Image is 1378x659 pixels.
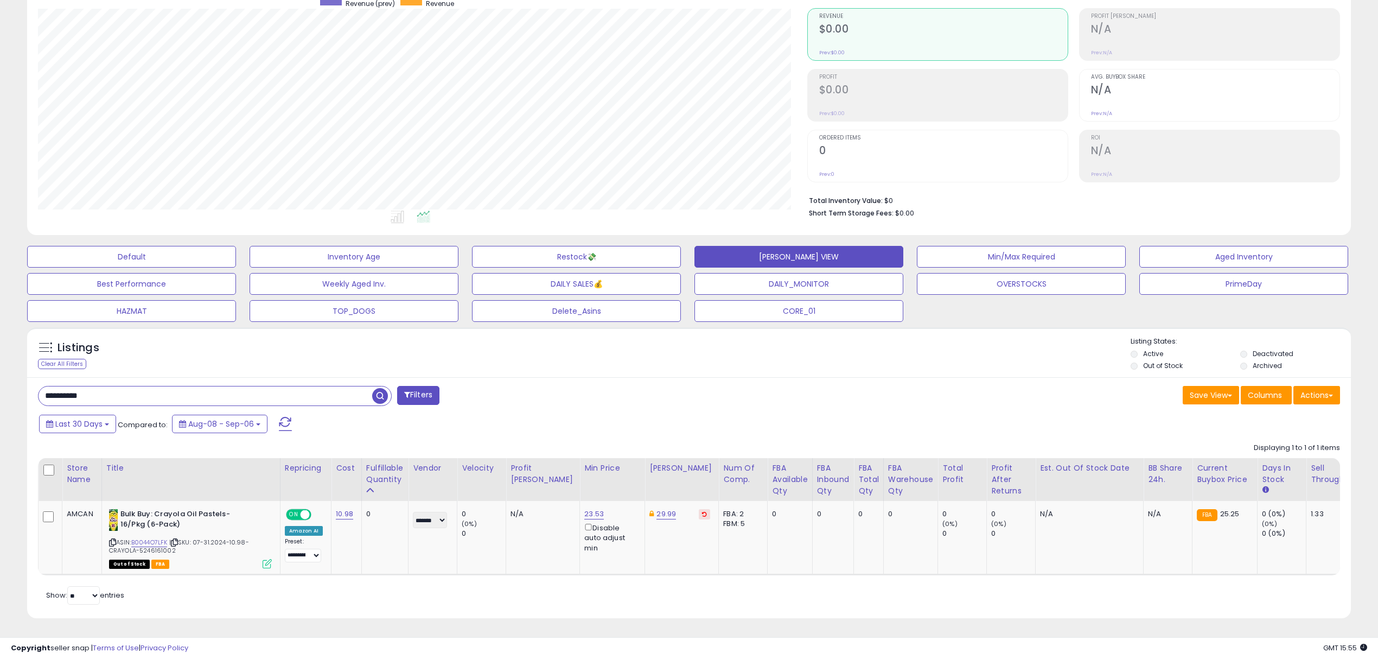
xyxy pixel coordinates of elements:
[1262,519,1277,528] small: (0%)
[888,509,929,519] div: 0
[1253,349,1293,358] label: Deactivated
[67,462,97,485] div: Store Name
[1040,462,1139,474] div: Est. Out Of Stock Date
[917,246,1126,268] button: Min/Max Required
[819,171,834,178] small: Prev: 0
[656,509,676,519] a: 29.99
[819,135,1068,141] span: Ordered Items
[819,84,1068,98] h2: $0.00
[917,273,1126,295] button: OVERSTOCKS
[694,300,903,322] button: CORE_01
[1241,386,1292,404] button: Columns
[817,509,846,519] div: 0
[772,509,803,519] div: 0
[1139,246,1348,268] button: Aged Inventory
[67,509,93,519] div: AMCAN
[584,509,604,519] a: 23.53
[819,144,1068,159] h2: 0
[462,509,506,519] div: 0
[819,23,1068,37] h2: $0.00
[118,420,168,430] span: Compared to:
[1197,509,1217,521] small: FBA
[462,462,501,474] div: Velocity
[942,462,982,485] div: Total Profit
[723,509,759,519] div: FBA: 2
[809,196,883,205] b: Total Inventory Value:
[1262,509,1306,519] div: 0 (0%)
[649,462,714,474] div: [PERSON_NAME]
[336,462,357,474] div: Cost
[250,273,458,295] button: Weekly Aged Inv.
[694,273,903,295] button: DAILY_MONITOR
[1091,14,1339,20] span: Profit [PERSON_NAME]
[942,519,958,528] small: (0%)
[1143,361,1183,370] label: Out of Stock
[694,246,903,268] button: [PERSON_NAME] VIEW
[93,643,139,653] a: Terms of Use
[310,510,327,519] span: OFF
[55,419,103,429] span: Last 30 Days
[723,519,759,529] div: FBM: 5
[1091,144,1339,159] h2: N/A
[1091,49,1112,56] small: Prev: N/A
[942,529,986,538] div: 0
[809,208,894,218] b: Short Term Storage Fees:
[11,643,188,654] div: seller snap | |
[151,560,170,569] span: FBA
[942,509,986,519] div: 0
[285,462,327,474] div: Repricing
[336,509,353,519] a: 10.98
[1139,273,1348,295] button: PrimeDay
[366,509,400,519] div: 0
[1311,509,1343,519] div: 1.33
[109,560,150,569] span: All listings that are currently out of stock and unavailable for purchase on Amazon
[38,359,86,369] div: Clear All Filters
[1311,462,1347,485] div: Sell Through
[1091,84,1339,98] h2: N/A
[1293,386,1340,404] button: Actions
[46,590,124,600] span: Show: entries
[1143,349,1163,358] label: Active
[462,529,506,538] div: 0
[39,415,116,433] button: Last 30 Days
[511,509,571,519] div: N/A
[511,462,575,485] div: Profit [PERSON_NAME]
[1323,643,1367,653] span: 2025-10-7 15:55 GMT
[462,519,477,528] small: (0%)
[809,193,1332,206] li: $0
[287,510,301,519] span: ON
[1091,23,1339,37] h2: N/A
[131,538,168,547] a: B0044O7LFK
[409,458,457,501] th: CSV column name: cust_attr_2_Vendor
[172,415,267,433] button: Aug-08 - Sep-06
[1262,462,1302,485] div: Days In Stock
[1220,509,1240,519] span: 25.25
[472,300,681,322] button: Delete_Asins
[895,208,914,218] span: $0.00
[858,509,875,519] div: 0
[27,273,236,295] button: Best Performance
[723,462,763,485] div: Num of Comp.
[366,462,404,485] div: Fulfillable Quantity
[141,643,188,653] a: Privacy Policy
[1253,361,1282,370] label: Archived
[1148,509,1184,519] div: N/A
[991,509,1035,519] div: 0
[888,462,933,497] div: FBA Warehouse Qty
[991,519,1006,528] small: (0%)
[27,246,236,268] button: Default
[285,526,323,536] div: Amazon AI
[991,529,1035,538] div: 0
[1091,135,1339,141] span: ROI
[858,462,879,497] div: FBA Total Qty
[250,246,458,268] button: Inventory Age
[819,110,845,117] small: Prev: $0.00
[109,509,118,531] img: 41FLFkKGN-L._SL40_.jpg
[1254,443,1340,453] div: Displaying 1 to 1 of 1 items
[584,522,636,553] div: Disable auto adjust min
[991,462,1031,497] div: Profit After Returns
[250,300,458,322] button: TOP_DOGS
[819,14,1068,20] span: Revenue
[413,462,452,474] div: Vendor
[819,74,1068,80] span: Profit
